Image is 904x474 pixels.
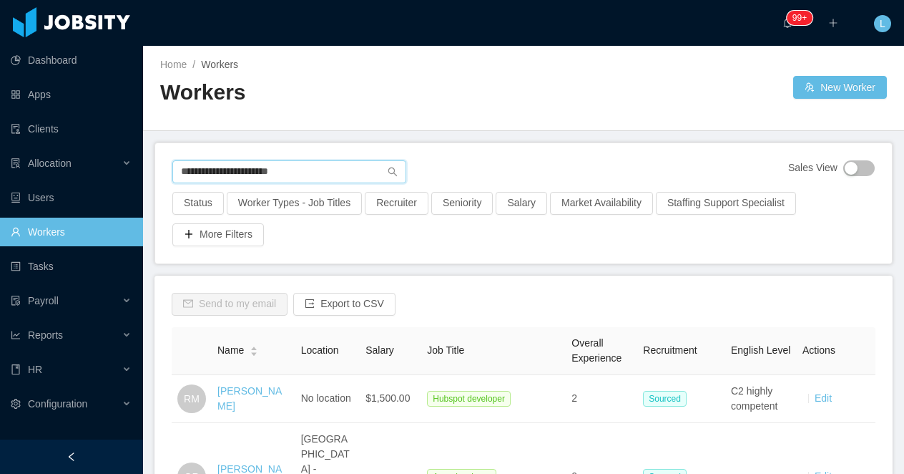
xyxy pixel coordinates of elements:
a: Sourced [643,392,692,404]
i: icon: caret-up [250,345,258,349]
i: icon: bell [782,18,792,28]
a: Home [160,59,187,70]
i: icon: line-chart [11,330,21,340]
span: Sourced [643,391,687,407]
span: Actions [802,344,835,356]
span: Workers [201,59,238,70]
span: Job Title [427,344,464,356]
sup: 577 [787,11,812,25]
i: icon: plus [828,18,838,28]
a: icon: robotUsers [11,183,132,212]
span: Allocation [28,158,72,169]
a: [PERSON_NAME] [217,385,282,412]
a: icon: pie-chartDashboard [11,46,132,74]
td: No location [295,375,360,423]
button: Recruiter [365,192,428,215]
button: Market Availability [550,192,653,215]
i: icon: file-protect [11,296,21,306]
button: icon: exportExport to CSV [293,293,395,316]
td: C2 highly competent [725,375,797,423]
a: icon: profileTasks [11,252,132,281]
i: icon: search [388,167,398,177]
span: Recruitment [643,344,697,356]
button: Staffing Support Specialist [656,192,796,215]
span: Sales View [788,160,837,176]
span: Configuration [28,398,87,410]
span: HR [28,364,42,375]
span: $1,500.00 [365,392,410,404]
span: / [192,59,195,70]
a: icon: auditClients [11,115,132,143]
span: Salary [365,344,394,356]
button: Salary [496,192,547,215]
span: L [880,15,885,32]
td: 2 [566,375,637,423]
span: English Level [731,344,790,356]
a: Edit [815,392,832,404]
span: Overall Experience [571,337,621,364]
h2: Workers [160,78,524,107]
span: RM [184,384,200,413]
span: Reports [28,329,63,341]
span: Location [301,344,339,356]
i: icon: book [11,364,21,374]
button: Worker Types - Job Titles [227,192,362,215]
button: Seniority [431,192,493,215]
button: icon: plusMore Filters [172,223,264,246]
i: icon: solution [11,158,21,168]
span: Hubspot developer [427,391,511,407]
i: icon: setting [11,399,21,409]
div: Sort [250,344,258,354]
a: icon: appstoreApps [11,80,132,109]
i: icon: caret-down [250,350,258,354]
a: icon: userWorkers [11,218,132,246]
button: Status [172,192,224,215]
span: Payroll [28,295,59,306]
span: Name [217,343,244,358]
button: icon: usergroup-addNew Worker [793,76,887,99]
